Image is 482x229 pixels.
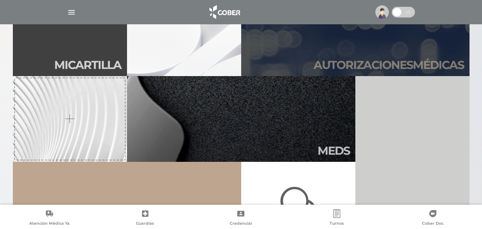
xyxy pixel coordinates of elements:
span: Guardias [136,221,154,227]
a: Cober Doc [385,209,481,228]
img: profile-placeholder.svg [375,5,389,19]
a: Turnos [289,209,385,228]
span: Turnos [330,221,344,227]
h2: Autori zaciones médicas [314,58,464,72]
a: Credencial [193,209,289,228]
a: Guardias [97,209,193,228]
a: Atención Médica Ya [1,209,97,228]
h2: Mi car tilla [54,58,121,72]
span: Atención Médica Ya [29,221,70,227]
a: Meds [127,76,355,162]
h2: Meds [318,144,350,158]
img: logo_cober_home-white.png [206,4,243,21]
span: Credencial [230,221,252,227]
img: Cober_menu-lines-white.svg [67,8,76,17]
span: Cober Doc [422,221,443,227]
